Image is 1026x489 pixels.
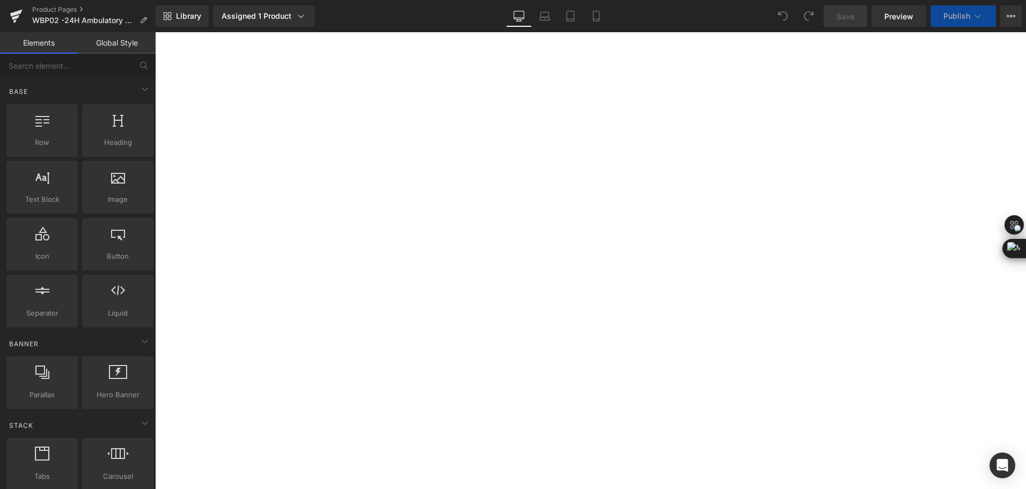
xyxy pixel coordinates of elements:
span: Save [837,11,854,22]
a: Preview [871,5,926,27]
a: Mobile [583,5,609,27]
div: Assigned 1 Product [222,11,306,21]
span: Tabs [10,471,75,482]
span: Button [85,251,150,262]
span: Row [10,137,75,148]
a: Tablet [558,5,583,27]
span: Image [85,194,150,205]
a: New Library [156,5,209,27]
div: Open Intercom Messenger [990,452,1015,478]
span: WBP02 -24H Ambulatory Blood Pressure Monitor [32,16,135,25]
a: Desktop [506,5,532,27]
span: Library [176,11,201,21]
button: Redo [798,5,819,27]
span: Liquid [85,308,150,319]
button: More [1000,5,1022,27]
a: Global Style [78,32,156,54]
span: Preview [884,11,913,22]
span: Separator [10,308,75,319]
span: Heading [85,137,150,148]
span: Publish [943,12,970,20]
span: Icon [10,251,75,262]
span: Parallax [10,389,75,400]
button: Publish [930,5,996,27]
span: Carousel [85,471,150,482]
span: Base [8,86,29,97]
span: Banner [8,339,40,349]
span: Hero Banner [85,389,150,400]
a: Product Pages [32,5,156,14]
span: Stack [8,420,34,430]
a: Laptop [532,5,558,27]
span: Text Block [10,194,75,205]
button: Undo [772,5,794,27]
